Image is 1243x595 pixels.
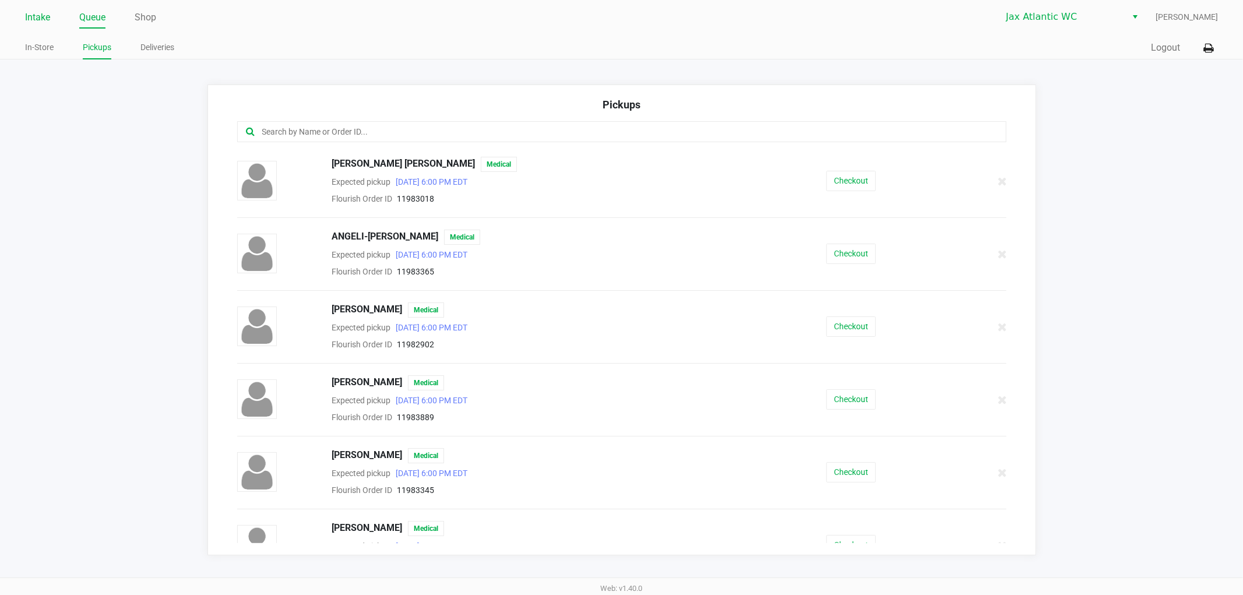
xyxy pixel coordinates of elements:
span: [PERSON_NAME] [332,521,402,536]
span: Expected pickup [332,541,390,551]
a: Intake [25,9,50,26]
span: 11983889 [397,413,434,422]
a: Pickups [83,40,111,55]
span: Jax Atlantic WC [1006,10,1119,24]
button: Logout [1151,41,1180,55]
span: [DATE] 6:00 PM EDT [390,541,467,551]
button: Checkout [826,244,876,264]
span: Flourish Order ID [332,413,392,422]
a: Queue [79,9,105,26]
span: Medical [408,521,444,536]
span: [PERSON_NAME] [332,448,402,463]
span: 11982902 [397,340,434,349]
input: Search by Name or Order ID... [261,125,936,139]
span: Expected pickup [332,250,390,259]
span: 11983018 [397,194,434,203]
span: Expected pickup [332,323,390,332]
span: Expected pickup [332,396,390,405]
span: Expected pickup [332,469,390,478]
a: In-Store [25,40,54,55]
span: [PERSON_NAME] [PERSON_NAME] [332,157,475,172]
a: Shop [135,9,156,26]
button: Select [1126,6,1143,27]
span: [PERSON_NAME] [1156,11,1218,23]
button: Checkout [826,171,876,191]
span: [PERSON_NAME] [332,375,402,390]
span: 11983365 [397,267,434,276]
span: [DATE] 6:00 PM EDT [390,177,467,186]
span: Medical [444,230,480,245]
span: [DATE] 6:00 PM EDT [390,250,467,259]
span: [DATE] 6:00 PM EDT [390,323,467,332]
span: 11983345 [397,485,434,495]
span: Medical [408,302,444,318]
span: [DATE] 6:00 PM EDT [390,469,467,478]
button: Checkout [826,462,876,483]
span: Flourish Order ID [332,485,392,495]
span: ANGELI-[PERSON_NAME] [332,230,438,245]
span: [DATE] 6:00 PM EDT [390,396,467,405]
span: Flourish Order ID [332,194,392,203]
span: Medical [481,157,517,172]
button: Checkout [826,535,876,555]
button: Checkout [826,389,876,410]
span: Flourish Order ID [332,267,392,276]
span: Flourish Order ID [332,340,392,349]
span: Web: v1.40.0 [601,584,643,593]
span: Medical [408,448,444,463]
span: Pickups [603,98,640,111]
button: Checkout [826,316,876,337]
span: [PERSON_NAME] [332,302,402,318]
span: Medical [408,375,444,390]
a: Deliveries [140,40,174,55]
span: Expected pickup [332,177,390,186]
